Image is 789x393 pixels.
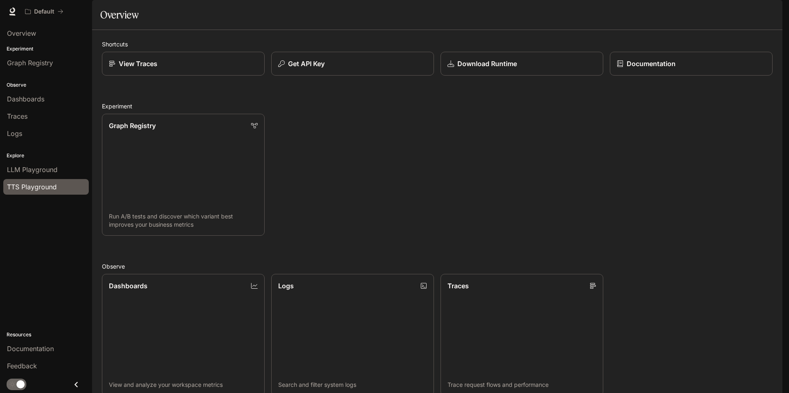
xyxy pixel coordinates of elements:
h2: Observe [102,262,773,271]
button: Get API Key [271,52,434,76]
button: All workspaces [21,3,67,20]
a: Documentation [610,52,773,76]
p: Graph Registry [109,121,156,131]
p: Logs [278,281,294,291]
p: View Traces [119,59,157,69]
p: Default [34,8,54,15]
h2: Experiment [102,102,773,110]
p: View and analyze your workspace metrics [109,381,258,389]
p: Documentation [627,59,676,69]
p: Traces [448,281,469,291]
p: Dashboards [109,281,148,291]
a: Download Runtime [441,52,603,76]
a: Graph RegistryRun A/B tests and discover which variant best improves your business metrics [102,114,265,236]
h2: Shortcuts [102,40,773,48]
p: Download Runtime [457,59,517,69]
p: Search and filter system logs [278,381,427,389]
p: Trace request flows and performance [448,381,596,389]
p: Run A/B tests and discover which variant best improves your business metrics [109,212,258,229]
a: View Traces [102,52,265,76]
h1: Overview [100,7,138,23]
p: Get API Key [288,59,325,69]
